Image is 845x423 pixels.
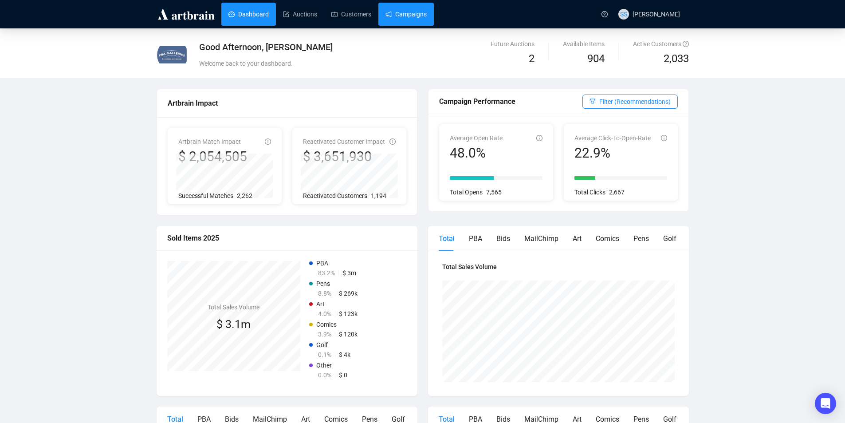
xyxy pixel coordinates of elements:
span: info-circle [389,138,396,145]
div: $ 2,054,505 [178,148,247,165]
span: $ 120k [339,331,358,338]
div: PBA [469,233,482,244]
button: Filter (Recommendations) [582,95,678,109]
span: $ 123k [339,310,358,317]
span: 904 [587,52,605,65]
span: Pens [316,280,330,287]
span: 0.0% [318,372,331,379]
a: Dashboard [228,3,269,26]
span: Golf [316,341,328,348]
div: Artbrain Impact [168,98,406,109]
a: Customers [331,3,371,26]
span: 1,194 [371,192,386,199]
div: Golf [663,233,676,244]
span: info-circle [265,138,271,145]
span: Filter (Recommendations) [599,97,671,107]
div: Future Auctions [491,39,535,49]
span: Art [316,300,325,308]
span: $ 269k [339,290,358,297]
span: PBA [316,260,328,267]
span: Average Open Rate [450,134,503,142]
div: Comics [596,233,619,244]
div: 48.0% [450,145,503,162]
img: logo [157,7,216,21]
a: Campaigns [385,3,427,26]
div: MailChimp [524,233,558,244]
span: 8.8% [318,290,331,297]
span: $ 0 [339,372,347,379]
span: 2,667 [609,189,625,196]
span: Reactivated Customer Impact [303,138,385,145]
span: Reactivated Customers [303,192,367,199]
span: Total Opens [450,189,483,196]
span: $ 3.1m [216,318,251,331]
div: Welcome back to your dashboard. [199,59,509,68]
span: 7,565 [486,189,502,196]
div: 22.9% [574,145,651,162]
span: Artbrain Match Impact [178,138,241,145]
span: $ 4k [339,351,350,358]
h4: Total Sales Volume [208,302,259,312]
span: Total Clicks [574,189,605,196]
a: Auctions [283,3,317,26]
span: SS [620,9,627,19]
span: info-circle [536,135,542,141]
span: Active Customers [633,40,689,47]
span: 83.2% [318,269,335,277]
span: question-circle [683,41,689,47]
div: Open Intercom Messenger [815,393,836,414]
div: $ 3,651,930 [303,148,385,165]
div: Bids [496,233,510,244]
span: [PERSON_NAME] [633,11,680,18]
h4: Total Sales Volume [442,262,675,272]
span: Comics [316,321,337,328]
img: 5f79dee7b1cdf60013ee2f14.jpg [157,40,188,71]
div: Art [573,233,582,244]
span: 0.1% [318,351,331,358]
span: Successful Matches [178,192,233,199]
span: 2,262 [237,192,252,199]
span: 2 [529,52,535,65]
div: Available Items [563,39,605,49]
span: 4.0% [318,310,331,317]
span: filter [590,98,596,104]
span: 2,033 [664,51,689,67]
div: Total [439,233,455,244]
span: 3.9% [318,331,331,338]
div: Good Afternoon, [PERSON_NAME] [199,41,509,53]
span: Other [316,362,332,369]
div: Campaign Performance [439,96,582,107]
span: info-circle [661,135,667,141]
span: Average Click-To-Open-Rate [574,134,651,142]
span: $ 3m [342,269,356,277]
div: Sold Items 2025 [167,233,407,244]
div: Pens [633,233,649,244]
span: question-circle [601,11,608,17]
